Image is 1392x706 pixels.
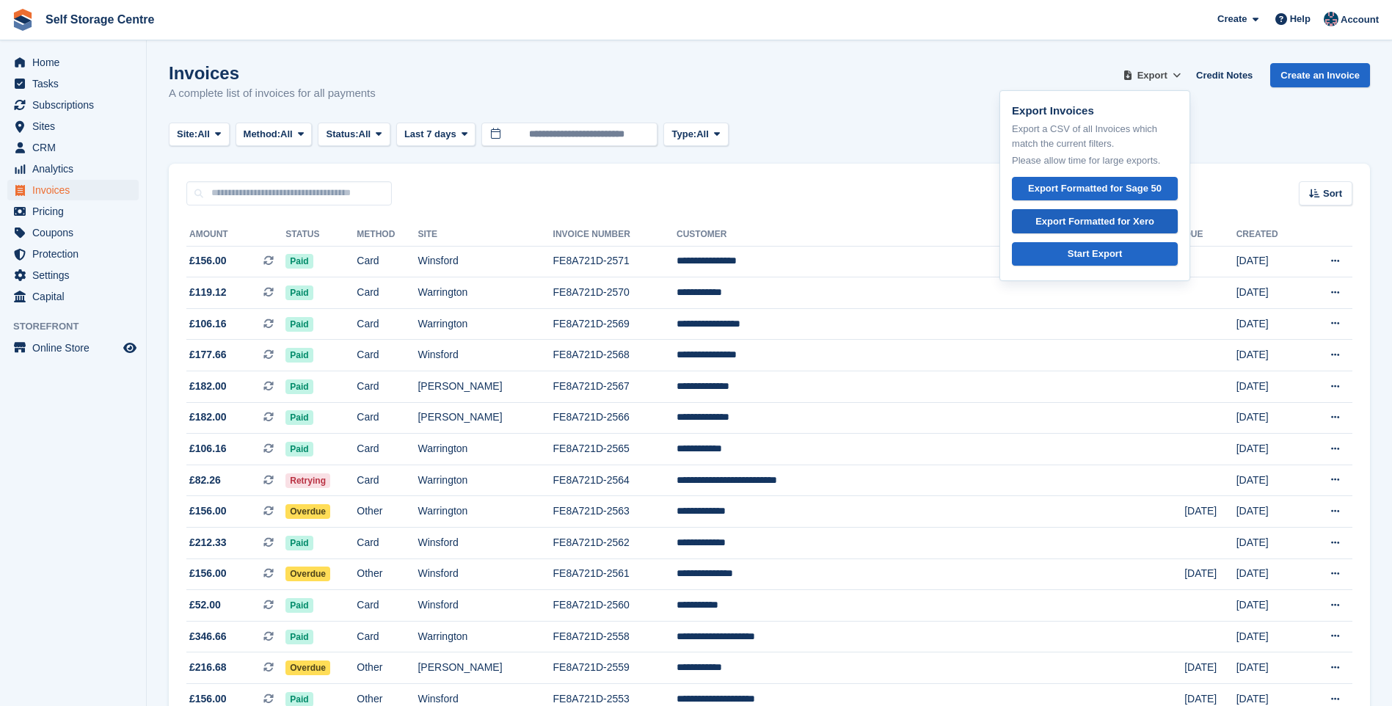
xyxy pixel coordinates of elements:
td: Winsford [418,246,553,277]
td: Winsford [418,528,553,559]
span: Paid [285,598,313,613]
td: Other [357,558,418,590]
span: Help [1290,12,1311,26]
td: [DATE] [1184,652,1236,684]
span: All [280,127,293,142]
span: Pricing [32,201,120,222]
div: Start Export [1068,247,1122,261]
td: FE8A721D-2566 [553,402,677,434]
td: Warrington [418,621,553,652]
span: £346.66 [189,629,227,644]
img: stora-icon-8386f47178a22dfd0bd8f6a31ec36ba5ce8667c1dd55bd0f319d3a0aa187defe.svg [12,9,34,31]
a: menu [7,244,139,264]
td: Other [357,496,418,528]
p: A complete list of invoices for all payments [169,85,376,102]
span: Retrying [285,473,330,488]
h1: Invoices [169,63,376,83]
span: Type: [671,127,696,142]
span: £106.16 [189,441,227,456]
span: Overdue [285,567,330,581]
td: FE8A721D-2562 [553,528,677,559]
span: Analytics [32,159,120,179]
td: Card [357,340,418,371]
td: [DATE] [1236,277,1303,309]
td: [DATE] [1236,308,1303,340]
td: Card [357,246,418,277]
span: £177.66 [189,347,227,363]
td: [PERSON_NAME] [418,402,553,434]
span: Paid [285,442,313,456]
td: FE8A721D-2571 [553,246,677,277]
th: Customer [677,223,1184,247]
a: menu [7,95,139,115]
span: Paid [285,379,313,394]
td: FE8A721D-2569 [553,308,677,340]
a: menu [7,201,139,222]
td: FE8A721D-2570 [553,277,677,309]
span: £156.00 [189,253,227,269]
span: Protection [32,244,120,264]
a: menu [7,222,139,243]
td: Warrington [418,434,553,465]
td: [DATE] [1236,621,1303,652]
span: £156.00 [189,566,227,581]
td: [DATE] [1236,652,1303,684]
td: Winsford [418,590,553,622]
span: Status: [326,127,358,142]
span: Paid [285,410,313,425]
th: Created [1236,223,1303,247]
td: [DATE] [1184,496,1236,528]
button: Status: All [318,123,390,147]
td: [DATE] [1236,246,1303,277]
span: Storefront [13,319,146,334]
td: Card [357,434,418,465]
span: Coupons [32,222,120,243]
span: Site: [177,127,197,142]
td: Winsford [418,340,553,371]
div: Export Formatted for Sage 50 [1028,181,1162,196]
td: Card [357,308,418,340]
span: All [359,127,371,142]
span: Settings [32,265,120,285]
td: Card [357,528,418,559]
th: Amount [186,223,285,247]
span: All [197,127,210,142]
td: [DATE] [1236,465,1303,496]
span: Sort [1323,186,1342,201]
a: Export Formatted for Sage 50 [1012,177,1178,201]
td: [DATE] [1236,434,1303,465]
td: FE8A721D-2563 [553,496,677,528]
td: FE8A721D-2560 [553,590,677,622]
span: £216.68 [189,660,227,675]
span: Overdue [285,504,330,519]
a: menu [7,286,139,307]
span: Last 7 days [404,127,456,142]
p: Export a CSV of all Invoices which match the current filters. [1012,122,1178,150]
p: Export Invoices [1012,103,1178,120]
span: CRM [32,137,120,158]
button: Site: All [169,123,230,147]
th: Method [357,223,418,247]
td: Card [357,371,418,403]
span: £52.00 [189,597,221,613]
a: Export Formatted for Xero [1012,209,1178,233]
span: Sites [32,116,120,137]
span: Paid [285,348,313,363]
td: Winsford [418,558,553,590]
a: menu [7,116,139,137]
a: Credit Notes [1190,63,1258,87]
span: Paid [285,317,313,332]
td: [PERSON_NAME] [418,371,553,403]
td: [DATE] [1236,340,1303,371]
a: menu [7,73,139,94]
img: Clair Cole [1324,12,1338,26]
th: Invoice Number [553,223,677,247]
span: Tasks [32,73,120,94]
span: Overdue [285,660,330,675]
td: FE8A721D-2558 [553,621,677,652]
span: All [696,127,709,142]
span: £156.00 [189,503,227,519]
button: Last 7 days [396,123,476,147]
button: Type: All [663,123,728,147]
a: menu [7,52,139,73]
